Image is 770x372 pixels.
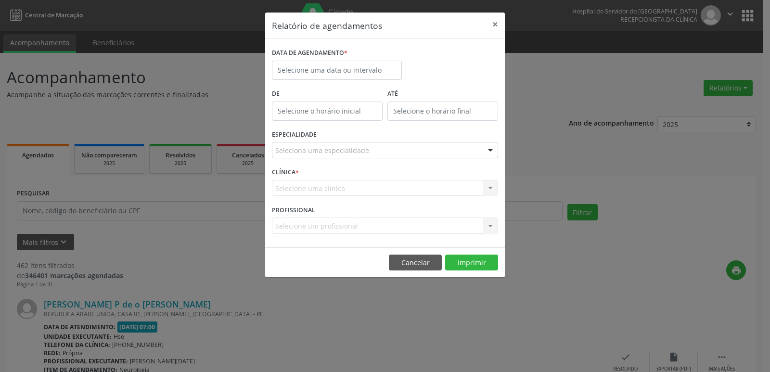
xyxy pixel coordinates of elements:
span: Seleciona uma especialidade [275,145,369,155]
input: Selecione o horário final [387,102,498,121]
button: Cancelar [389,255,442,271]
input: Selecione uma data ou intervalo [272,61,402,80]
h5: Relatório de agendamentos [272,19,382,32]
label: De [272,87,383,102]
label: ATÉ [387,87,498,102]
input: Selecione o horário inicial [272,102,383,121]
label: PROFISSIONAL [272,203,315,218]
button: Close [486,13,505,36]
label: ESPECIALIDADE [272,128,317,142]
button: Imprimir [445,255,498,271]
label: CLÍNICA [272,165,299,180]
label: DATA DE AGENDAMENTO [272,46,347,61]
